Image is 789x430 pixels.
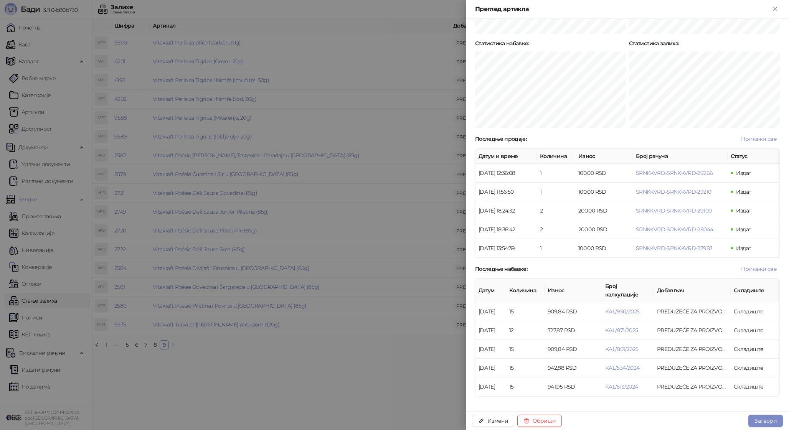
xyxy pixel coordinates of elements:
span: Издат [736,207,751,214]
td: Складиште [731,340,782,359]
span: Прикажи све [741,135,777,142]
td: 15 [506,377,545,396]
button: KAL/801/2025 [605,346,638,353]
td: 2 [537,220,575,239]
td: 100,00 RSD [575,164,633,183]
th: Количина [537,149,575,164]
td: 727,87 RSD [545,321,602,340]
th: Количина [506,279,545,302]
td: 200,00 RSD [575,220,633,239]
td: Складиште [731,321,782,340]
button: KAL/534/2024 [605,364,639,371]
div: Преглед артикла [475,5,771,14]
td: 15 [506,359,545,377]
td: PREDUZEĆE ZA PROIZVODNJU PROMET I USLUGE ZORBAL DOO BEOGRAD [654,302,731,321]
button: KAL/950/2025 [605,308,639,315]
td: [DATE] 12:36:08 [475,164,537,183]
button: SRNKKVRD-SRNKKVRD-27983 [636,245,712,252]
strong: Статистика набавке : [475,40,529,47]
button: Обриши [517,415,562,427]
button: Close [771,5,780,14]
td: PREDUZEĆE ZA PROIZVODNJU PROMET I USLUGE ZORBAL DOO BEOGRAD [654,377,731,396]
td: [DATE] 18:24:32 [475,201,537,220]
td: [DATE] [475,321,506,340]
span: Издат [736,188,751,195]
td: 909,84 RSD [545,302,602,321]
th: Износ [575,149,633,164]
td: Складиште [731,359,782,377]
td: Складиште [731,377,782,396]
td: PREDUZEĆE ZA PROIZVODNJU PROMET I USLUGE ZORBAL DOO BEOGRAD [654,340,731,359]
td: 1 [537,164,575,183]
td: 100,00 RSD [575,239,633,258]
th: Износ [545,279,602,302]
td: [DATE] [475,340,506,359]
td: [DATE] 13:54:39 [475,239,537,258]
td: PREDUZEĆE ZA PROIZVODNJU PROMET I USLUGE ZORBAL DOO BEOGRAD [654,321,731,340]
td: [DATE] [475,377,506,396]
th: Број калкулације [602,279,654,302]
td: 100,00 RSD [575,183,633,201]
button: Измени [472,415,514,427]
td: 15 [506,302,545,321]
td: 2 [537,201,575,220]
button: SRNKKVRD-SRNKKVRD-28044 [636,226,713,233]
td: 941,95 RSD [545,377,602,396]
th: Добављач [654,279,731,302]
button: SRNKKVRD-SRNKKVRD-29266 [636,170,713,176]
td: 1 [537,239,575,258]
span: Прикажи све [741,265,777,272]
span: Издат [736,170,751,176]
th: Број рачуна [633,149,728,164]
td: 12 [506,321,545,340]
button: SRNKKVRD-SRNKKVRD-29100 [636,207,711,214]
span: Издат [736,226,751,233]
button: Затвори [748,415,783,427]
td: 942,88 RSD [545,359,602,377]
button: Прикажи све [738,264,780,273]
td: [DATE] 11:56:50 [475,183,537,201]
th: Датум и време [475,149,537,164]
td: 15 [506,340,545,359]
button: SRNKKVRD-SRNKKVRD-29210 [636,188,711,195]
button: KAL/871/2025 [605,327,638,334]
td: 909,84 RSD [545,340,602,359]
button: KAL/513/2024 [605,383,638,390]
span: Издат [736,245,751,252]
button: Прикажи све [738,134,780,143]
th: Датум [475,279,506,302]
strong: Последње набавке : [475,265,527,272]
td: [DATE] [475,359,506,377]
strong: Последње продаје : [475,135,527,142]
th: Складиште [731,279,782,302]
td: [DATE] 18:36:42 [475,220,537,239]
td: [DATE] [475,302,506,321]
td: 200,00 RSD [575,201,633,220]
td: PREDUZEĆE ZA PROIZVODNJU PROMET I USLUGE ZORBAL DOO BEOGRAD [654,359,731,377]
td: 1 [537,183,575,201]
td: Складиште [731,302,782,321]
strong: Статистика залиха : [629,40,679,47]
